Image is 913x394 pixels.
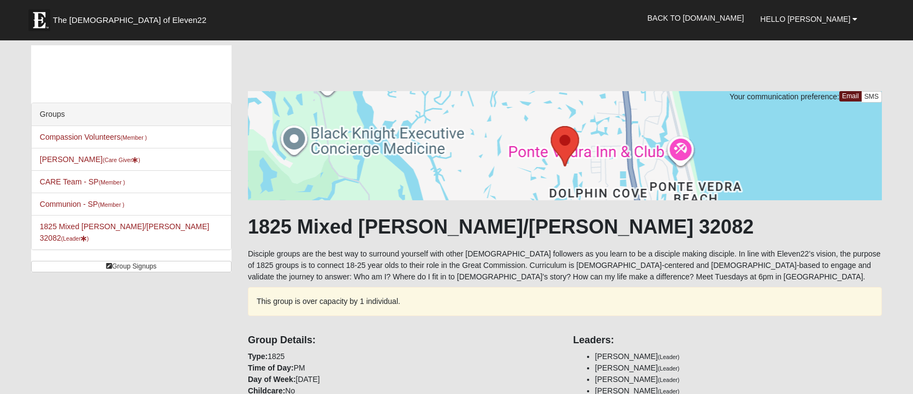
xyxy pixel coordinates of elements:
span: Hello [PERSON_NAME] [760,15,850,23]
h1: 1825 Mixed [PERSON_NAME]/[PERSON_NAME] 32082 [248,215,882,238]
small: (Member ) [121,134,147,141]
li: [PERSON_NAME] [595,351,882,362]
a: 1825 Mixed [PERSON_NAME]/[PERSON_NAME] 32082(Leader) [40,222,209,242]
span: Your communication preference: [730,92,839,101]
div: Groups [32,103,231,126]
h4: Group Details: [248,335,557,347]
small: (Member ) [99,179,125,186]
a: Compassion Volunteers(Member ) [40,133,147,141]
a: Group Signups [31,261,232,272]
a: CARE Team - SP(Member ) [40,177,125,186]
span: The [DEMOGRAPHIC_DATA] of Eleven22 [53,15,206,26]
small: (Leader) [658,365,680,372]
img: Eleven22 logo [28,9,50,31]
h4: Leaders: [573,335,882,347]
a: Hello [PERSON_NAME] [752,5,865,33]
a: Communion - SP(Member ) [40,200,124,208]
small: (Leader) [658,354,680,360]
a: Email [839,91,862,102]
a: Back to [DOMAIN_NAME] [639,4,752,32]
a: The [DEMOGRAPHIC_DATA] of Eleven22 [23,4,241,31]
a: SMS [861,91,882,103]
div: This group is over capacity by 1 individual. [248,287,882,316]
small: (Member ) [98,201,124,208]
strong: Type: [248,352,268,361]
li: [PERSON_NAME] [595,362,882,374]
a: [PERSON_NAME](Care Giver) [40,155,140,164]
small: (Leader ) [61,235,89,242]
small: (Care Giver ) [103,157,140,163]
strong: Time of Day: [248,363,294,372]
